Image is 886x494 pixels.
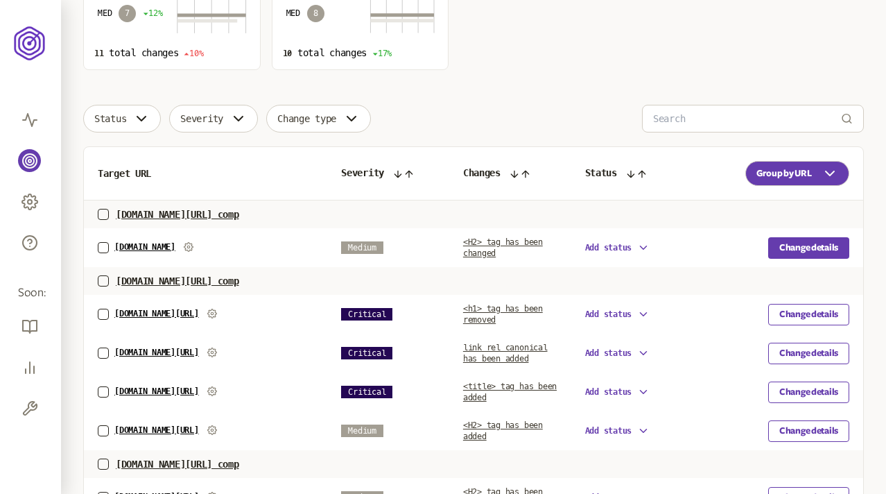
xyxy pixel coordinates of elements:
[585,308,650,321] button: Add status
[768,237,849,259] button: Change details
[341,386,392,398] span: Critical
[463,420,543,441] a: <H2> tag has been added
[341,308,392,321] span: Critical
[585,243,632,253] span: Add status
[114,386,199,396] a: [DOMAIN_NAME][URL]
[463,343,548,364] a: link rel canonical has been added
[449,147,571,201] th: Changes
[585,347,650,359] button: Add status
[341,347,392,359] span: Critical
[114,348,199,357] a: [DOMAIN_NAME][URL]
[114,425,199,435] a: [DOMAIN_NAME][URL]
[463,382,557,402] a: <title> tag has been added
[94,47,250,59] p: total changes
[114,242,175,252] a: [DOMAIN_NAME]
[585,348,632,358] span: Add status
[277,113,336,124] span: Change type
[372,49,392,58] span: 17%
[341,425,383,437] span: Medium
[286,8,300,19] span: MED
[768,420,849,442] button: Change details
[768,343,849,364] button: Change details
[585,386,650,398] button: Add status
[768,304,849,325] button: Change details
[143,8,162,19] span: 12%
[571,147,713,201] th: Status
[768,382,849,403] button: Change details
[585,309,632,319] span: Add status
[283,47,438,59] p: total changes
[327,147,449,201] th: Severity
[745,161,849,186] button: Group by URL
[463,237,543,258] a: <H2> tag has been changed
[116,209,239,220] span: [DOMAIN_NAME][URL] comp
[283,49,293,58] span: 10
[94,113,126,124] span: Status
[463,304,543,325] a: <h1> tag has been removed
[84,147,327,201] th: Target URL
[585,425,650,437] button: Add status
[756,168,812,179] span: Group by URL
[180,113,223,124] span: Severity
[307,5,324,22] span: 8
[83,105,161,133] button: Status
[585,426,632,436] span: Add status
[585,387,632,397] span: Add status
[119,5,136,22] span: 7
[341,241,383,254] span: Medium
[114,309,199,318] a: [DOMAIN_NAME][URL]
[184,49,203,58] span: 10%
[18,285,43,301] span: Soon:
[98,8,112,19] span: MED
[653,105,841,132] input: Search
[116,275,239,287] span: [DOMAIN_NAME][URL] comp
[169,105,258,133] button: Severity
[266,105,371,133] button: Change type
[116,459,239,470] span: [DOMAIN_NAME][URL] comp
[585,241,650,254] button: Add status
[94,49,104,58] span: 11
